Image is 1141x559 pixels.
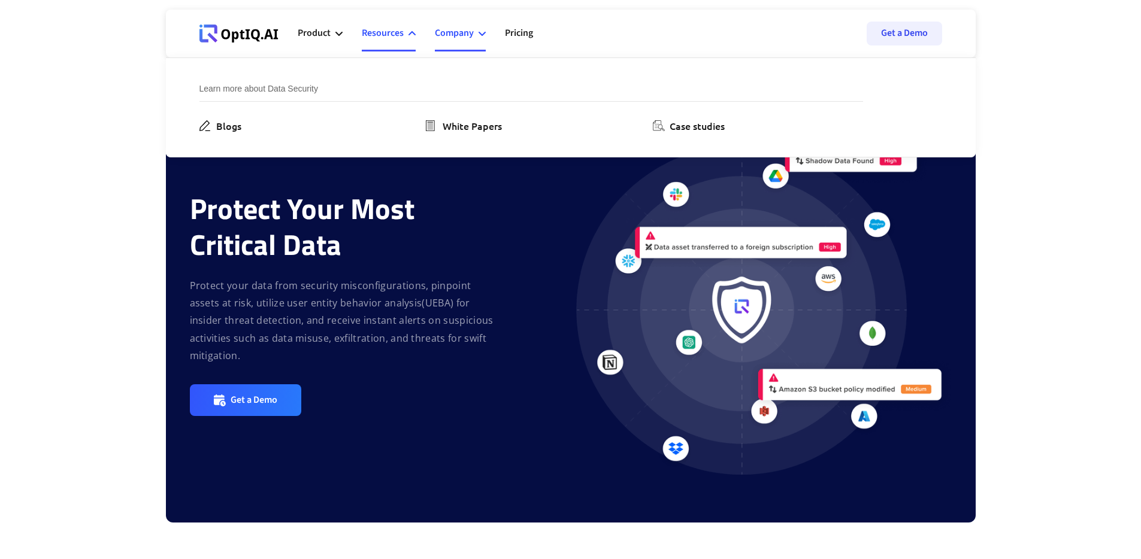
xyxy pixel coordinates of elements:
[199,42,200,42] div: Webflow Homepage
[867,22,942,45] a: Get a Demo
[443,119,502,133] div: White Papers
[426,119,507,133] a: White Papers
[190,279,494,363] strong: Protect your data from security misconfigurations, pinpoint assets at risk, utilize user entity b...
[435,25,474,41] div: Company
[190,384,301,416] a: Get a Demo
[199,119,246,133] a: Blogs
[362,16,416,51] div: Resources
[199,16,279,51] a: Webflow Homepage
[190,191,496,263] div: Protect Your Most Critical Data
[231,394,277,406] div: Get a Demo
[216,119,241,133] div: Blogs
[670,119,725,133] div: Case studies
[653,119,730,133] a: Case studies
[362,25,404,41] div: Resources
[199,82,863,102] div: Learn more about Data Security
[298,25,331,41] div: Product
[505,16,533,51] a: Pricing
[435,16,486,51] div: Company
[298,16,343,51] div: Product
[166,57,976,157] nav: Resources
